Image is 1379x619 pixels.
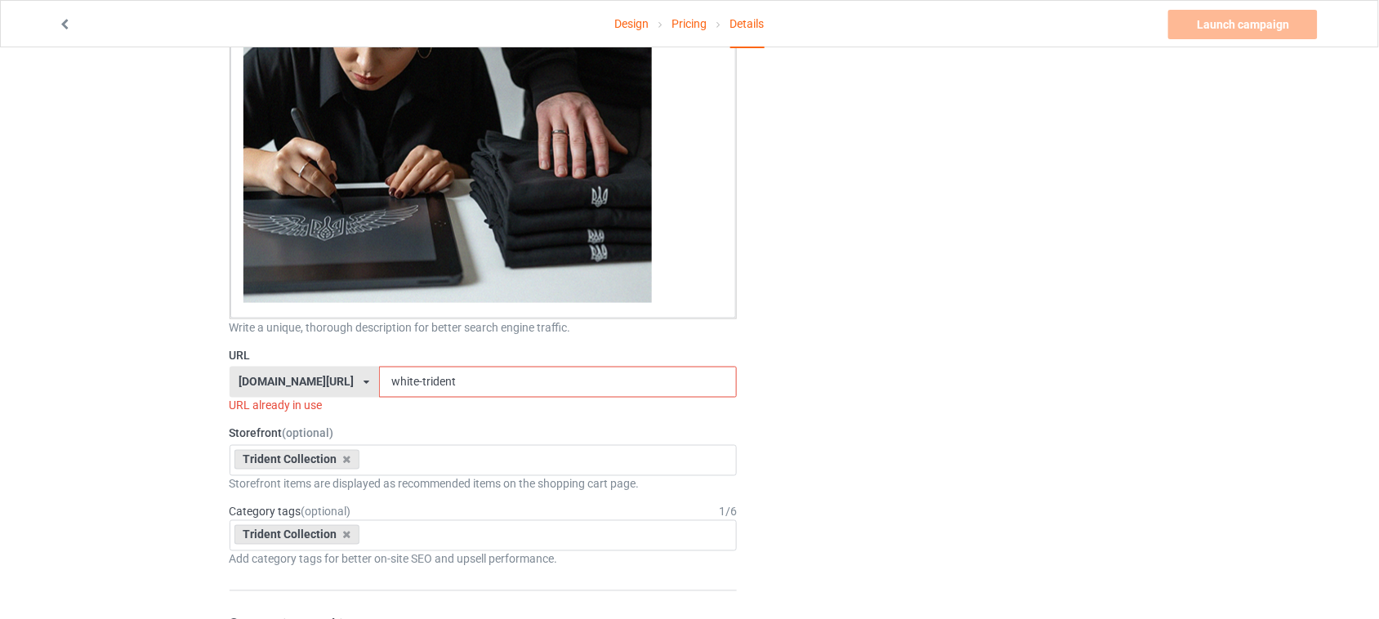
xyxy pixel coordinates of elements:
div: Trident Collection [234,450,360,470]
div: [DOMAIN_NAME][URL] [239,376,354,387]
span: (optional) [301,505,351,519]
a: Pricing [672,1,707,47]
div: 1 / 6 [719,504,737,520]
div: URL already in use [230,398,738,414]
span: (optional) [283,427,334,440]
a: Design [614,1,649,47]
div: Storefront items are displayed as recommended items on the shopping cart page. [230,476,738,492]
label: Storefront [230,425,738,442]
div: Add category tags for better on-site SEO and upsell performance. [230,551,738,568]
label: Category tags [230,504,351,520]
label: URL [230,347,738,363]
div: Write a unique, thorough description for better search engine traffic. [230,319,738,336]
div: Trident Collection [234,525,360,545]
div: Details [730,1,765,48]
